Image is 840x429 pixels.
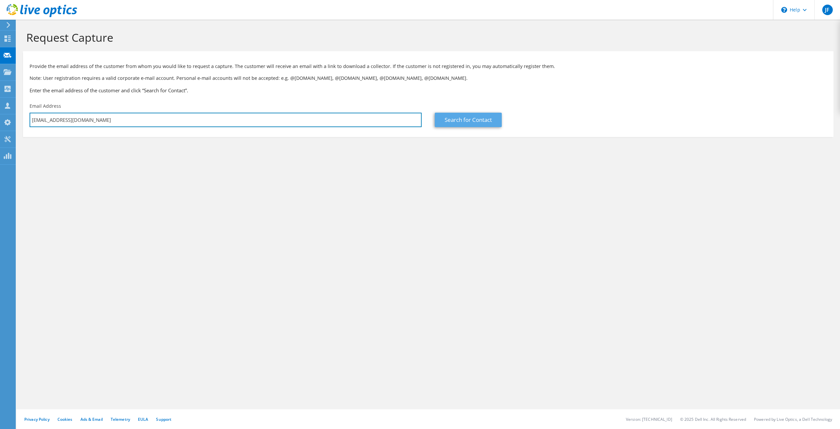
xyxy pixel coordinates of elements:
a: Cookies [57,417,73,422]
li: Powered by Live Optics, a Dell Technology [754,417,832,422]
a: Ads & Email [80,417,103,422]
p: Provide the email address of the customer from whom you would like to request a capture. The cust... [30,63,827,70]
h3: Enter the email address of the customer and click “Search for Contact”. [30,87,827,94]
a: Telemetry [111,417,130,422]
li: Version: [TECHNICAL_ID] [626,417,672,422]
svg: \n [781,7,787,13]
a: EULA [138,417,148,422]
span: JF [822,5,833,15]
p: Note: User registration requires a valid corporate e-mail account. Personal e-mail accounts will ... [30,75,827,82]
a: Support [156,417,171,422]
a: Privacy Policy [24,417,50,422]
li: © 2025 Dell Inc. All Rights Reserved [680,417,746,422]
a: Search for Contact [435,113,502,127]
h1: Request Capture [26,31,827,44]
label: Email Address [30,103,61,109]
